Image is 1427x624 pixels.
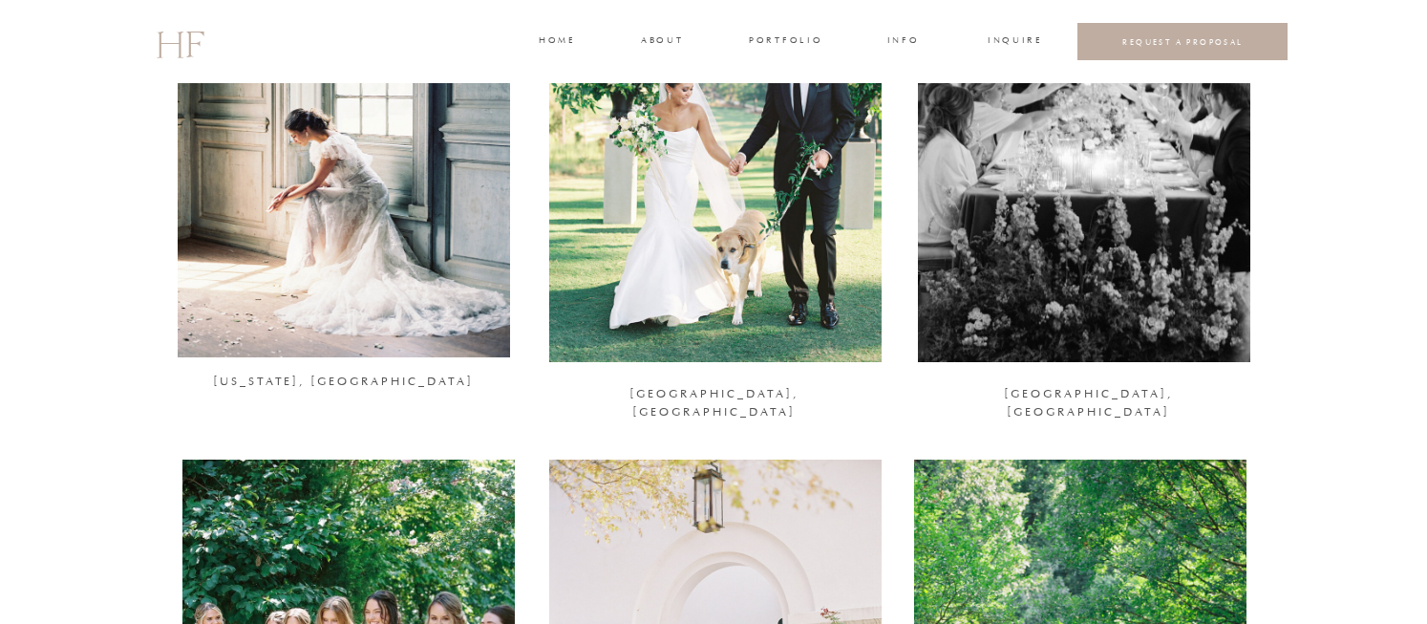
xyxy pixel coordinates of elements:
a: [GEOGRAPHIC_DATA], [GEOGRAPHIC_DATA] [945,385,1231,411]
a: [US_STATE], [GEOGRAPHIC_DATA] [200,373,486,398]
a: home [539,33,574,51]
a: INFO [885,33,921,51]
a: HF [156,14,203,70]
a: INQUIRE [988,33,1039,51]
a: portfolio [749,33,820,51]
a: about [641,33,681,51]
a: REQUEST A PROPOSAL [1093,36,1273,47]
a: [GEOGRAPHIC_DATA], [GEOGRAPHIC_DATA] [570,385,857,411]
